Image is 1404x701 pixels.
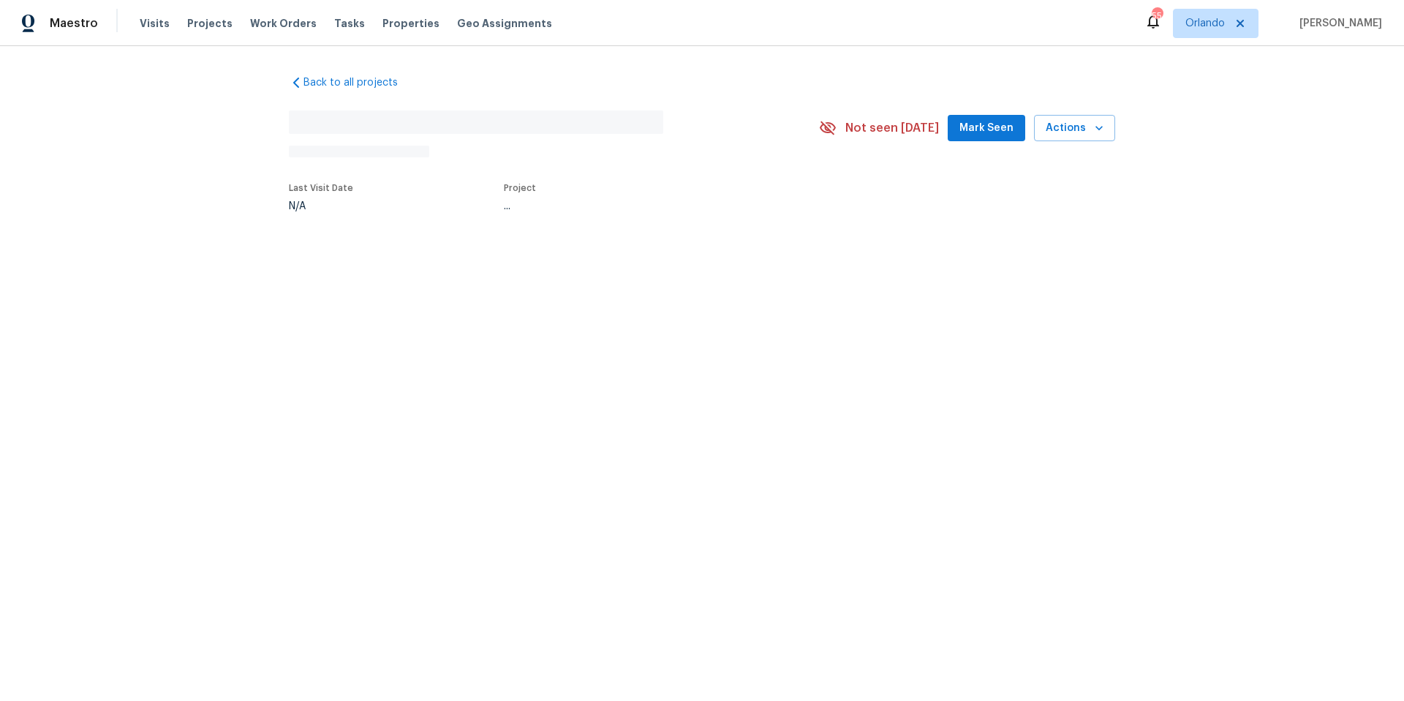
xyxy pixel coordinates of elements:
span: [PERSON_NAME] [1294,16,1382,31]
div: N/A [289,201,353,211]
span: Tasks [334,18,365,29]
span: Not seen [DATE] [845,121,939,135]
span: Properties [382,16,439,31]
span: Work Orders [250,16,317,31]
span: Orlando [1185,16,1225,31]
a: Back to all projects [289,75,429,90]
span: Projects [187,16,233,31]
span: Geo Assignments [457,16,552,31]
span: Last Visit Date [289,184,353,192]
span: Actions [1046,119,1103,138]
div: ... [504,201,785,211]
span: Visits [140,16,170,31]
span: Maestro [50,16,98,31]
button: Mark Seen [948,115,1025,142]
div: 55 [1152,9,1162,23]
span: Project [504,184,536,192]
button: Actions [1034,115,1115,142]
span: Mark Seen [959,119,1014,138]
